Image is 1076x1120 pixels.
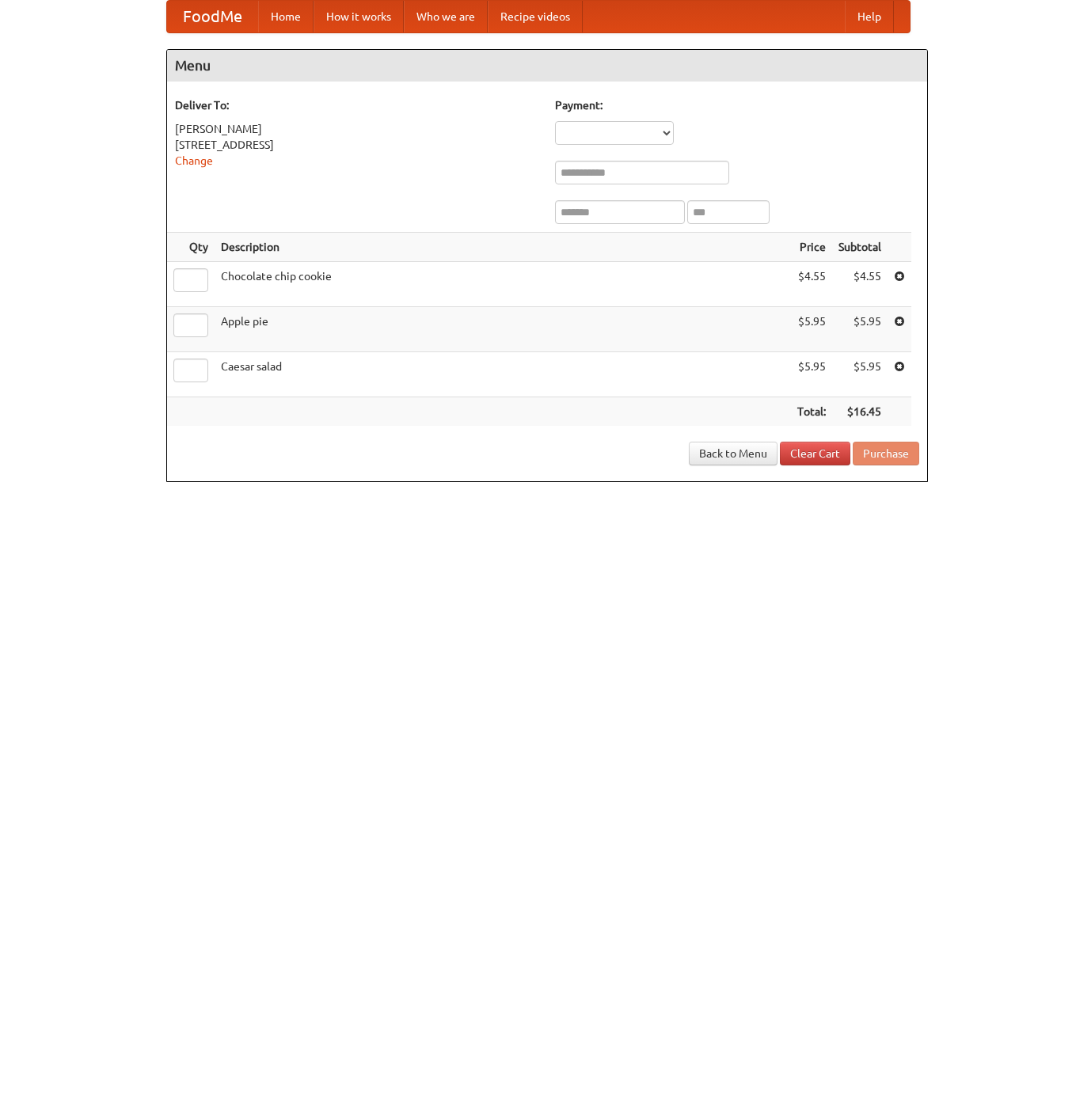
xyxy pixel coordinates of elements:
[167,50,927,82] h4: Menu
[832,262,888,307] td: $4.55
[832,233,888,262] th: Subtotal
[791,397,832,427] th: Total:
[215,307,791,352] td: Apple pie
[167,1,258,32] a: FoodMe
[215,233,791,262] th: Description
[832,307,888,352] td: $5.95
[791,233,832,262] th: Price
[175,121,539,137] div: [PERSON_NAME]
[780,442,850,465] a: Clear Cart
[689,442,778,465] a: Back to Menu
[175,154,213,167] a: Change
[167,233,215,262] th: Qty
[175,97,539,113] h5: Deliver To:
[832,352,888,397] td: $5.95
[853,442,919,465] button: Purchase
[832,397,888,427] th: $16.45
[258,1,314,32] a: Home
[791,262,832,307] td: $4.55
[175,137,539,153] div: [STREET_ADDRESS]
[215,352,791,397] td: Caesar salad
[845,1,894,32] a: Help
[555,97,919,113] h5: Payment:
[488,1,583,32] a: Recipe videos
[791,307,832,352] td: $5.95
[314,1,404,32] a: How it works
[215,262,791,307] td: Chocolate chip cookie
[791,352,832,397] td: $5.95
[404,1,488,32] a: Who we are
